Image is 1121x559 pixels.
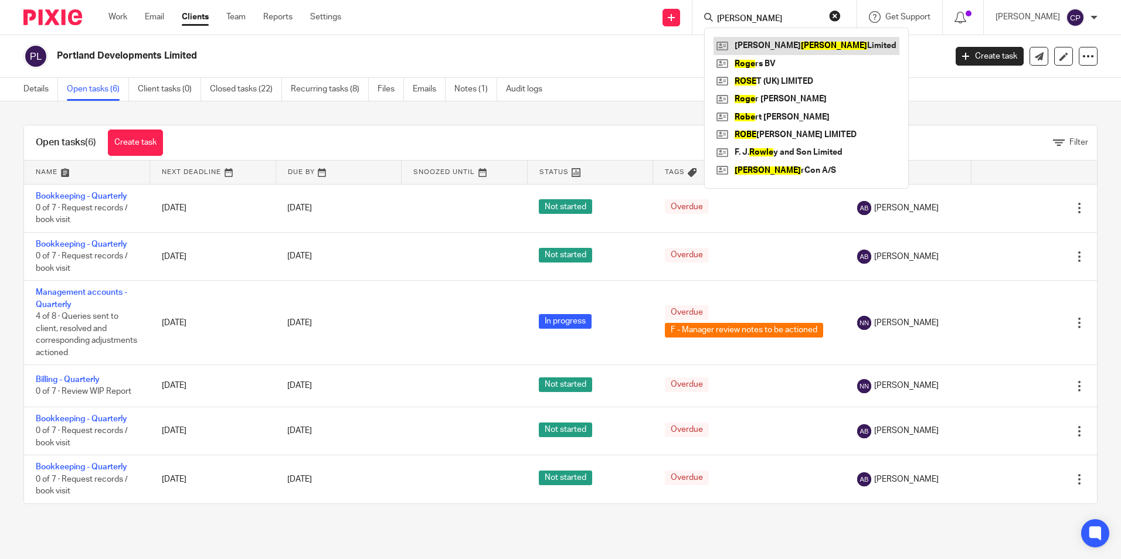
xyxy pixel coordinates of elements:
[150,365,276,407] td: [DATE]
[716,14,821,25] input: Search
[454,78,497,101] a: Notes (1)
[36,427,128,447] span: 0 of 7 · Request records / book visit
[874,473,939,485] span: [PERSON_NAME]
[378,78,404,101] a: Files
[36,475,128,496] span: 0 of 7 · Request records / book visit
[182,11,209,23] a: Clients
[36,288,127,308] a: Management accounts - Quarterly
[996,11,1060,23] p: [PERSON_NAME]
[539,314,592,329] span: In progress
[539,471,592,485] span: Not started
[539,377,592,392] span: Not started
[23,78,58,101] a: Details
[665,199,709,214] span: Overdue
[857,472,871,486] img: svg%3E
[287,382,312,390] span: [DATE]
[665,422,709,437] span: Overdue
[23,9,82,25] img: Pixie
[36,204,128,224] span: 0 of 7 · Request records / book visit
[150,184,276,232] td: [DATE]
[1066,8,1085,27] img: svg%3E
[885,13,930,21] span: Get Support
[665,471,709,485] span: Overdue
[36,415,127,423] a: Bookkeeping - Quarterly
[36,253,128,273] span: 0 of 7 · Request records / book visit
[36,137,96,149] h1: Open tasks
[150,407,276,455] td: [DATE]
[36,376,100,384] a: Billing - Quarterly
[287,253,312,261] span: [DATE]
[36,240,127,248] a: Bookkeeping - Quarterly
[857,316,871,330] img: svg%3E
[874,425,939,437] span: [PERSON_NAME]
[413,169,475,175] span: Snoozed Until
[291,78,369,101] a: Recurring tasks (8)
[539,422,592,437] span: Not started
[150,455,276,503] td: [DATE]
[36,312,137,357] span: 4 of 8 · Queries sent to client, resolved and corresponding adjustments actioned
[665,169,685,175] span: Tags
[36,388,131,396] span: 0 of 7 · Review WIP Report
[874,202,939,214] span: [PERSON_NAME]
[665,305,709,320] span: Overdue
[85,138,96,147] span: (6)
[506,78,551,101] a: Audit logs
[665,248,709,263] span: Overdue
[857,250,871,264] img: svg%3E
[1069,138,1088,146] span: Filter
[665,377,709,392] span: Overdue
[539,199,592,214] span: Not started
[138,78,201,101] a: Client tasks (0)
[857,424,871,438] img: svg%3E
[539,169,569,175] span: Status
[539,248,592,263] span: Not started
[956,47,1024,66] a: Create task
[150,281,276,365] td: [DATE]
[310,11,341,23] a: Settings
[857,201,871,215] img: svg%3E
[413,78,446,101] a: Emails
[108,129,163,156] a: Create task
[36,192,127,200] a: Bookkeeping - Quarterly
[665,323,823,338] span: F - Manager review notes to be actioned
[57,50,762,62] h2: Portland Developments Limited
[23,44,48,69] img: svg%3E
[226,11,246,23] a: Team
[108,11,127,23] a: Work
[287,427,312,435] span: [DATE]
[36,463,127,471] a: Bookkeeping - Quarterly
[263,11,293,23] a: Reports
[874,380,939,391] span: [PERSON_NAME]
[857,379,871,393] img: svg%3E
[287,319,312,327] span: [DATE]
[829,10,841,22] button: Clear
[210,78,282,101] a: Closed tasks (22)
[287,475,312,483] span: [DATE]
[150,232,276,280] td: [DATE]
[287,204,312,212] span: [DATE]
[874,317,939,329] span: [PERSON_NAME]
[67,78,129,101] a: Open tasks (6)
[145,11,164,23] a: Email
[874,251,939,263] span: [PERSON_NAME]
